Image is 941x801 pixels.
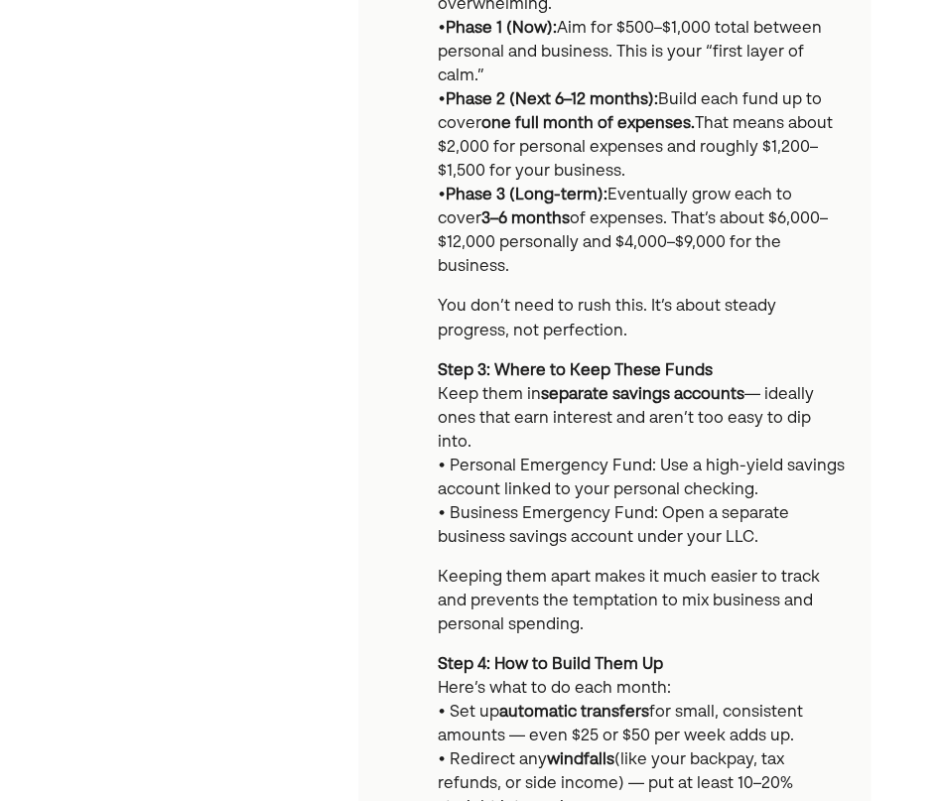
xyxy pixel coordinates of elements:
[438,656,663,672] strong: Step 4: How to Build Them Up
[438,565,847,636] p: Keeping them apart makes it much easier to track and prevents the temptation to mix business and ...
[481,211,570,227] strong: 3–6 months
[547,751,614,767] strong: windfalls
[541,386,744,402] strong: separate savings accounts
[438,295,847,342] p: You don’t need to rush this. It’s about steady progress, not perfection.
[446,188,607,203] strong: Phase 3 (Long-term):
[481,116,695,132] strong: one full month of expenses.
[438,362,713,378] strong: Step 3: Where to Keep These Funds
[499,704,649,720] strong: automatic transfers
[446,21,557,37] strong: Phase 1 (Now):
[446,92,658,108] strong: Phase 2 (Next 6–12 months):
[438,358,847,549] p: Keep them in — ideally ones that earn interest and aren’t too easy to dip into. • Personal Emerge...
